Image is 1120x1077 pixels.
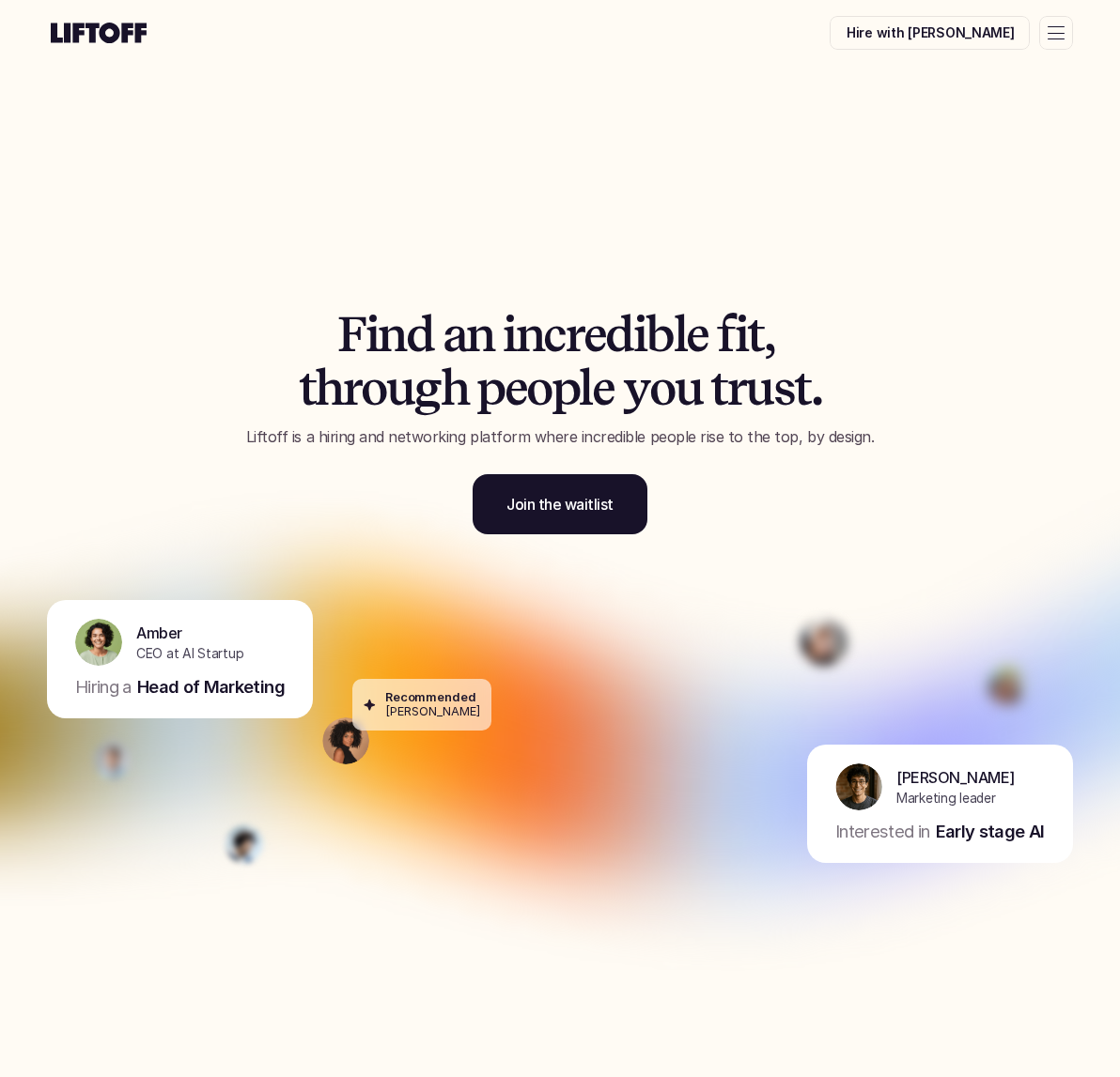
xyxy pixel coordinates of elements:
span: . [811,362,821,414]
span: t [794,362,810,414]
span: f [717,308,734,361]
p: Join the waitlist [506,493,614,515]
span: r [727,362,745,414]
span: e [583,308,605,361]
a: Join the waitlist [473,474,647,534]
span: d [406,308,433,361]
span: c [543,308,565,361]
p: [PERSON_NAME] [896,766,1015,789]
span: n [466,308,493,361]
span: l [579,362,591,414]
span: u [745,362,772,414]
span: u [386,362,413,414]
span: o [649,362,674,414]
span: e [592,362,614,414]
span: i [735,308,747,361]
span: h [315,362,342,414]
span: p [476,362,504,414]
span: h [441,362,468,414]
span: t [299,362,315,414]
span: F [337,308,366,361]
p: Marketing leader [896,789,996,808]
p: Amber [136,621,182,643]
span: p [552,362,579,414]
p: Interested in [835,820,930,844]
span: e [686,308,708,361]
span: y [623,362,649,414]
a: Hire with [PERSON_NAME] [830,16,1030,50]
span: r [566,308,583,361]
p: Head of Marketing [137,675,285,700]
span: g [413,362,440,414]
span: t [747,308,763,361]
p: Hiring a [75,675,132,700]
span: s [773,362,794,414]
span: i [366,308,378,361]
span: u [675,362,702,414]
span: a [443,308,466,361]
span: e [505,362,526,414]
p: Recommended [385,690,476,704]
span: l [674,308,686,361]
span: b [646,308,673,361]
p: Liftoff is a hiring and networking platform where incredible people rise to the top, by design. [161,425,959,448]
span: i [633,308,646,361]
p: Early stage AI [936,820,1045,844]
p: Hire with [PERSON_NAME] [847,23,1015,43]
span: d [605,308,632,361]
span: i [503,308,515,361]
span: n [516,308,543,361]
p: CEO at AI Startup [136,643,243,663]
span: o [526,362,551,414]
p: [PERSON_NAME] [385,704,480,718]
span: t [710,362,726,414]
span: o [361,362,385,414]
span: r [343,362,361,414]
span: , [764,308,774,361]
span: n [378,308,405,361]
